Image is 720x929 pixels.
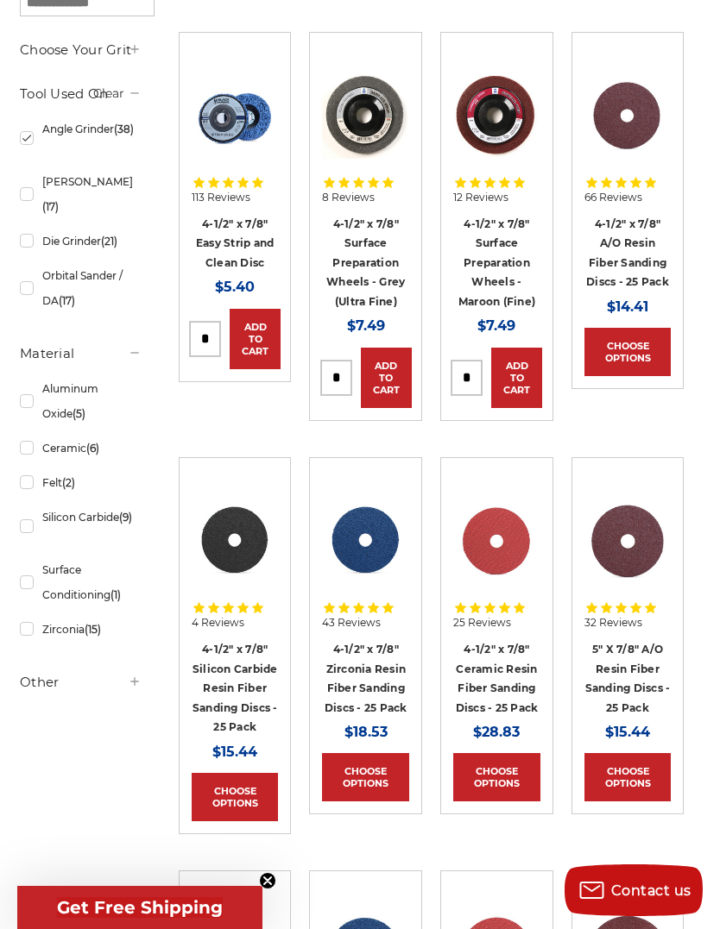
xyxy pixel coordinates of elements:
[17,886,262,929] div: Get Free ShippingClose teaser
[20,343,142,364] h5: Material
[73,407,85,420] span: (5)
[114,122,134,135] span: (38)
[584,192,642,203] span: 66 Reviews
[458,217,535,308] a: 4-1/2" x 7/8" Surface Preparation Wheels - Maroon (Fine)
[584,498,672,584] img: 5 inch aluminum oxide resin fiber disc
[215,279,255,295] span: $5.40
[491,348,542,408] a: Add to Cart
[453,192,508,203] span: 12 Reviews
[20,260,142,316] a: Orbital Sander / DA
[322,618,381,628] span: 43 Reviews
[93,85,124,101] a: Clear
[20,433,142,463] a: Ceramic
[584,73,672,159] img: 4.5 inch resin fiber disc
[605,724,650,740] span: $15.44
[119,511,132,524] span: (9)
[193,643,278,733] a: 4-1/2" x 7/8" Silicon Carbide Resin Fiber Sanding Discs - 25 Pack
[57,897,223,918] span: Get Free Shipping
[85,623,101,636] span: (15)
[20,40,142,60] h5: Choose Your Grit
[473,724,520,740] span: $28.83
[20,468,142,498] a: Felt
[20,373,142,429] a: Aluminum Oxide
[259,872,276,889] button: Close teaser
[192,45,279,159] a: 4-1/2" x 7/8" Easy Strip and Clean Disc
[585,643,671,714] a: 5" X 7/8" A/O Resin Fiber Sanding Discs - 25 Pack
[20,84,142,104] h5: Tool Used On
[453,753,540,801] a: Choose Options
[453,470,540,584] a: 4-1/2" ceramic resin fiber disc
[20,114,142,162] a: Angle Grinder
[607,298,648,315] span: $14.41
[456,643,539,714] a: 4-1/2" x 7/8" Ceramic Resin Fiber Sanding Discs - 25 Pack
[584,618,642,628] span: 32 Reviews
[192,618,244,628] span: 4 Reviews
[192,192,250,203] span: 113 Reviews
[192,78,279,159] img: 4-1/2" x 7/8" Easy Strip and Clean Disc
[192,470,279,584] a: 4.5 Inch Silicon Carbide Resin Fiber Discs
[584,470,672,584] a: 5 inch aluminum oxide resin fiber disc
[347,317,385,334] span: $7.49
[212,744,257,760] span: $15.44
[86,442,99,455] span: (6)
[20,166,142,222] a: [PERSON_NAME]
[361,348,412,408] a: Add to Cart
[611,882,692,899] span: Contact us
[59,294,75,307] span: (17)
[20,672,142,693] h5: Other
[192,498,279,584] img: 4.5 Inch Silicon Carbide Resin Fiber Discs
[20,502,142,550] a: Silicon Carbide
[62,476,75,489] span: (2)
[584,328,672,376] a: Choose Options
[325,643,407,714] a: 4-1/2" x 7/8" Zirconia Resin Fiber Sanding Discs - 25 Pack
[322,45,409,159] a: Gray Surface Prep Disc
[101,235,117,248] span: (21)
[42,200,59,213] span: (17)
[326,217,405,308] a: 4-1/2" x 7/8" Surface Preparation Wheels - Grey (Ultra Fine)
[196,217,275,269] a: 4-1/2" x 7/8" Easy Strip and Clean Disc
[322,498,409,584] img: 4-1/2" zirc resin fiber disc
[322,753,409,801] a: Choose Options
[111,588,121,601] span: (1)
[584,45,672,159] a: 4.5 inch resin fiber disc
[322,192,375,203] span: 8 Reviews
[453,618,511,628] span: 25 Reviews
[20,226,142,256] a: Die Grinder
[230,309,281,369] a: Add to Cart
[565,864,703,916] button: Contact us
[477,317,515,334] span: $7.49
[20,555,142,610] a: Surface Conditioning
[20,614,142,644] a: Zirconia
[322,72,409,159] img: Gray Surface Prep Disc
[322,470,409,584] a: 4-1/2" zirc resin fiber disc
[584,753,672,801] a: Choose Options
[453,72,540,159] img: Maroon Surface Prep Disc
[453,45,540,159] a: Maroon Surface Prep Disc
[586,217,669,289] a: 4-1/2" x 7/8" A/O Resin Fiber Sanding Discs - 25 Pack
[192,773,279,821] a: Choose Options
[453,499,540,585] img: 4-1/2" ceramic resin fiber disc
[344,724,388,740] span: $18.53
